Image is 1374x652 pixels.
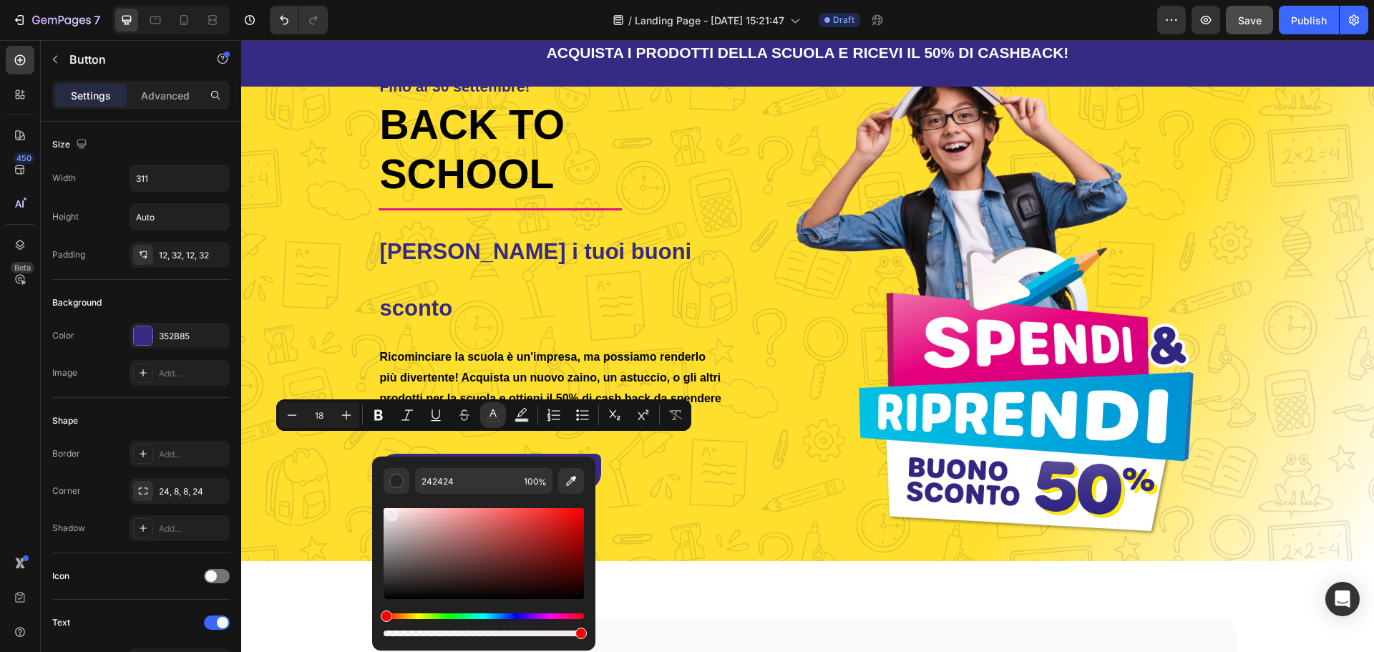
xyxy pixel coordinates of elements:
iframe: Design area [241,40,1374,652]
div: Open Intercom Messenger [1325,582,1360,616]
div: Hue [384,613,584,619]
div: Corner [52,485,81,497]
div: Image [52,366,77,379]
p: Button [69,51,191,68]
button: Save [1226,6,1273,34]
div: Beta [11,262,34,273]
span: Landing Page - [DATE] 15:21:47 [635,13,784,28]
span: Save [1238,14,1262,26]
p: 7 [94,11,100,29]
div: Editor contextual toolbar [276,399,691,431]
div: Color [52,329,74,342]
div: Size [52,135,90,155]
input: E.g FFFFFF [415,468,518,494]
button: Publish [1279,6,1339,34]
input: Auto [130,165,229,191]
div: Add... [159,448,226,461]
input: Auto [130,204,229,230]
span: / [628,13,632,28]
span: % [538,475,547,490]
div: Padding [52,248,85,261]
p: Advanced [141,88,190,103]
span: Draft [833,14,854,26]
div: Height [52,210,79,223]
button: 7 [6,6,107,34]
div: Add... [159,522,226,535]
div: 450 [14,152,34,164]
div: 12, 32, 12, 32 [159,249,226,262]
div: Shadow [52,522,85,535]
div: 24, 8, 8, 24 [159,485,226,498]
div: Shape [52,414,78,427]
div: 352B85 [159,330,226,343]
div: Add... [159,367,226,380]
div: Border [52,447,80,460]
p: Settings [71,88,111,103]
div: Width [52,172,76,185]
div: Background [52,296,102,309]
div: Icon [52,570,69,583]
div: Publish [1291,13,1327,28]
div: Undo/Redo [270,6,328,34]
div: Text [52,616,70,629]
